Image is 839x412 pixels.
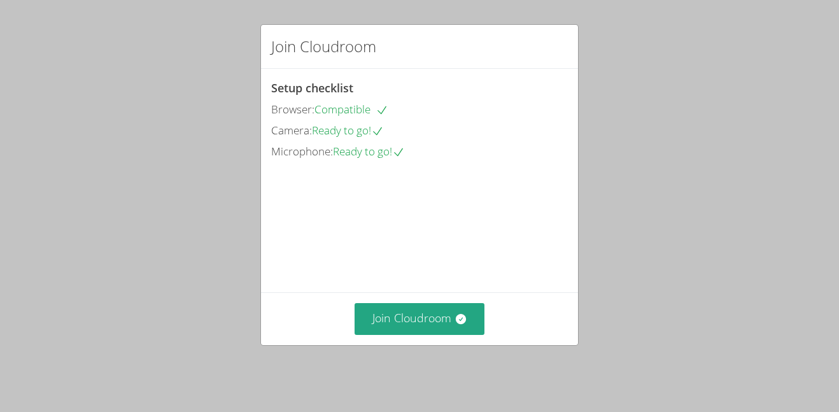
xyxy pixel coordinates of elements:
[333,144,405,159] span: Ready to go!
[314,102,388,117] span: Compatible
[271,80,353,96] span: Setup checklist
[271,35,376,58] h2: Join Cloudroom
[312,123,384,138] span: Ready to go!
[271,102,314,117] span: Browser:
[355,303,485,334] button: Join Cloudroom
[271,144,333,159] span: Microphone:
[271,123,312,138] span: Camera:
